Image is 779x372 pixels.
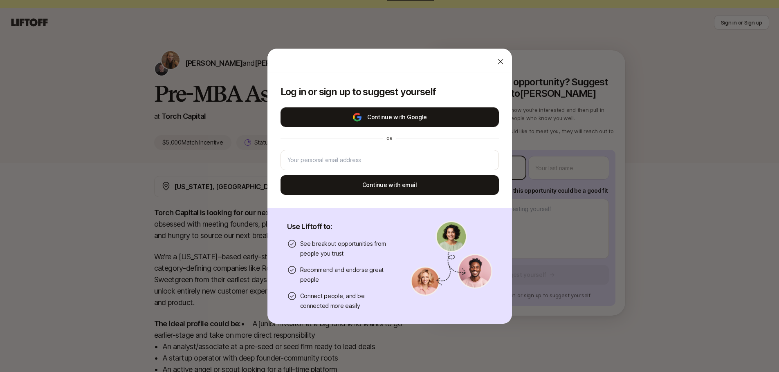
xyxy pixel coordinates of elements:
[411,221,492,296] img: signup-banner
[287,155,492,165] input: Your personal email address
[281,107,499,127] button: Continue with Google
[300,291,391,311] p: Connect people, and be connected more easily
[281,86,499,98] p: Log in or sign up to suggest yourself
[383,135,396,142] div: or
[352,112,362,122] img: google-logo
[287,221,391,232] p: Use Liftoff to:
[300,265,391,285] p: Recommend and endorse great people
[300,239,391,258] p: See breakout opportunities from people you trust
[281,175,499,195] button: Continue with email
